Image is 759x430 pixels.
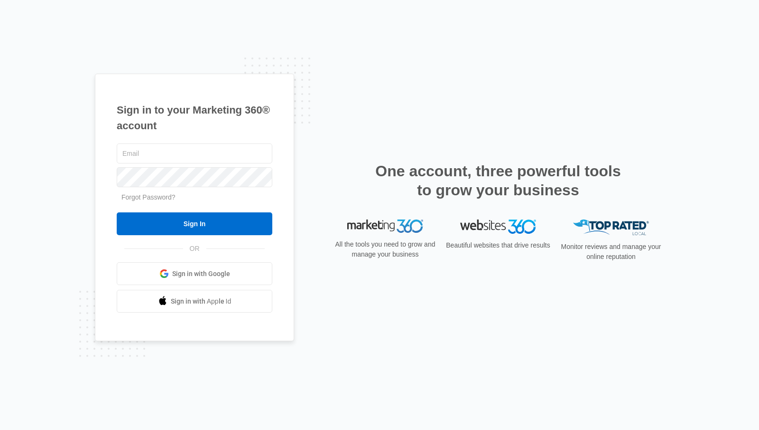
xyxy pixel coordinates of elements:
img: Websites 360 [460,220,536,233]
a: Forgot Password? [121,193,176,201]
span: Sign in with Apple Id [171,296,231,306]
span: OR [183,244,206,254]
p: Beautiful websites that drive results [445,240,551,250]
img: Marketing 360 [347,220,423,233]
span: Sign in with Google [172,269,230,279]
h2: One account, three powerful tools to grow your business [372,162,624,200]
p: All the tools you need to grow and manage your business [332,239,438,259]
input: Email [117,143,272,163]
a: Sign in with Apple Id [117,290,272,313]
h1: Sign in to your Marketing 360® account [117,102,272,134]
img: Top Rated Local [573,220,649,235]
a: Sign in with Google [117,262,272,285]
input: Sign In [117,212,272,235]
p: Monitor reviews and manage your online reputation [558,242,664,262]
